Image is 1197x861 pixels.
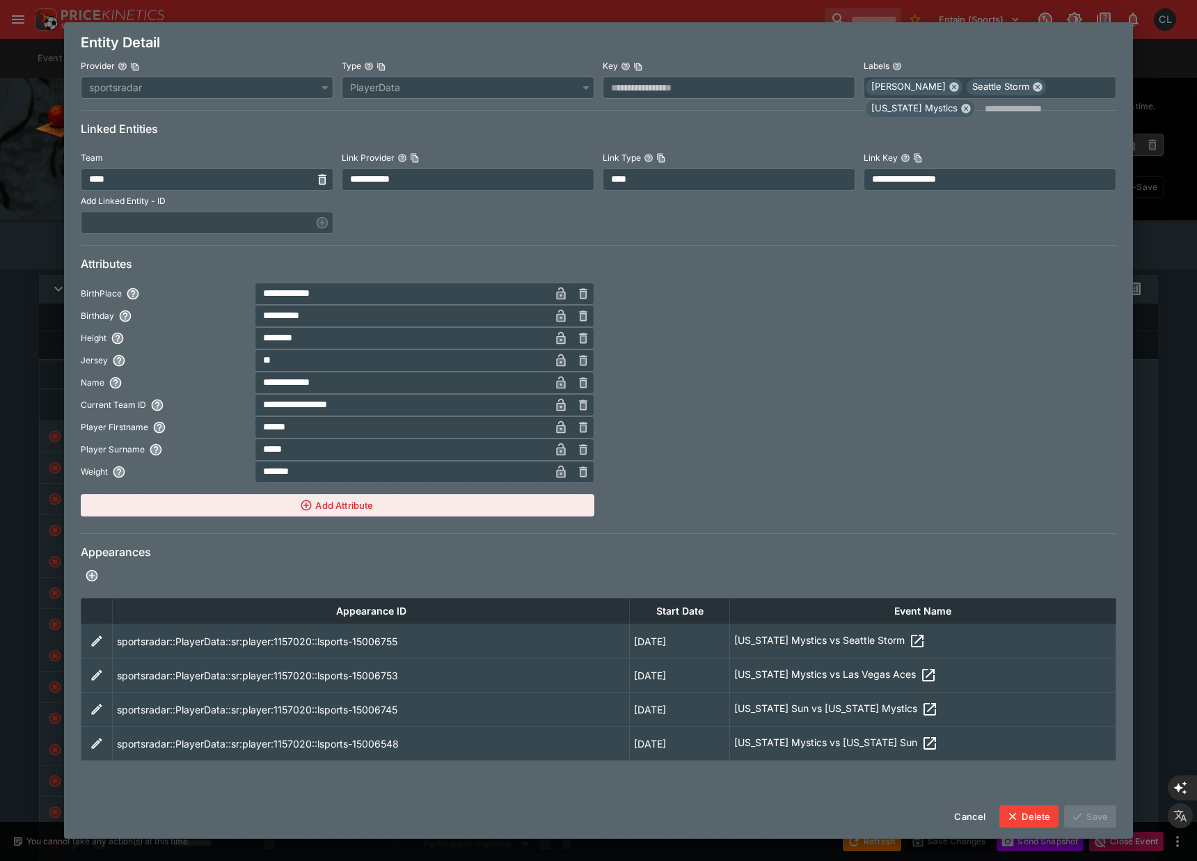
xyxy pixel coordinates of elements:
button: Add Attribute [81,494,594,516]
button: TypeCopy To Clipboard [364,61,374,71]
th: Appearance ID [113,599,630,624]
button: Copy To Clipboard [913,153,923,163]
td: [DATE] [630,693,730,727]
h6: Appearances [81,545,1116,560]
button: open event: cmd + click without jump [916,663,941,688]
span: [PERSON_NAME] [866,80,951,94]
p: Type [342,60,361,72]
p: Link Type [603,152,641,164]
td: [US_STATE] Mystics vs Las Vegas Aces [730,658,1116,693]
td: [US_STATE] Sun vs [US_STATE] Mystics [730,693,1116,727]
h6: Linked Entities [81,122,1116,136]
p: Team [81,152,103,164]
td: [DATE] [630,727,730,761]
button: Birthday [114,305,136,327]
div: No Type Selected [342,77,594,99]
button: Player Surname [145,439,167,461]
td: [US_STATE] Mystics vs [US_STATE] Sun [730,727,1116,761]
button: Delete [999,805,1059,828]
button: Labels [892,61,902,71]
button: Cancel [946,805,994,828]
th: Start Date [630,599,730,624]
label: Player Surname [81,439,246,461]
label: Name [81,372,246,394]
td: sportsradar::PlayerData::sr:player:1157020::lsports-15006548 [113,727,630,761]
td: [DATE] [630,624,730,658]
label: Height [81,327,246,349]
th: Event Name [730,599,1116,624]
button: open event: cmd + click without jump [905,629,930,654]
label: Player Firstname [81,416,246,439]
p: Key [603,60,618,72]
td: sportsradar::PlayerData::sr:player:1157020::lsports-15006753 [113,658,630,693]
label: Weight [81,461,246,483]
button: Link KeyCopy To Clipboard [901,153,910,163]
span: Seattle Storm [967,80,1035,94]
button: Link TypeCopy To Clipboard [644,153,653,163]
div: No Provider Selected [81,77,333,99]
td: [US_STATE] Mystics vs Seattle Storm [730,624,1116,658]
button: open event: cmd + click without jump [917,731,942,756]
span: [US_STATE] Mystics [866,102,963,116]
div: Entity Detail [64,22,1133,63]
label: Current Team ID [81,394,246,416]
label: BirthPlace [81,283,246,305]
button: ProviderCopy To Clipboard [118,61,127,71]
td: [DATE] [630,658,730,693]
button: Height [106,327,129,349]
button: Copy To Clipboard [376,61,386,71]
button: Jersey [108,349,130,372]
button: BirthPlace [122,283,144,305]
td: sportsradar::PlayerData::sr:player:1157020::lsports-15006755 [113,624,630,658]
td: sportsradar::PlayerData::sr:player:1157020::lsports-15006745 [113,693,630,727]
button: Link ProviderCopy To Clipboard [397,153,407,163]
p: Link Key [864,152,898,164]
button: Current Team ID [146,394,168,416]
button: Copy To Clipboard [410,153,420,163]
button: Weight [108,461,130,483]
label: Birthday [81,305,246,327]
button: Player Firstname [148,416,171,439]
p: Add Linked Entity - ID [81,195,166,207]
button: Copy To Clipboard [633,61,643,71]
div: Seattle Storm [967,79,1046,95]
label: Jersey [81,349,246,372]
p: Labels [864,60,889,72]
button: Copy To Clipboard [656,153,666,163]
p: Link Provider [342,152,395,164]
div: [PERSON_NAME] [866,79,962,95]
button: Name [104,372,127,394]
p: Provider [81,60,115,72]
div: [US_STATE] Mystics [866,100,974,117]
button: KeyCopy To Clipboard [621,61,631,71]
button: open event: cmd + click without jump [917,697,942,722]
h6: Attributes [81,257,1116,271]
button: Copy To Clipboard [130,61,140,71]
